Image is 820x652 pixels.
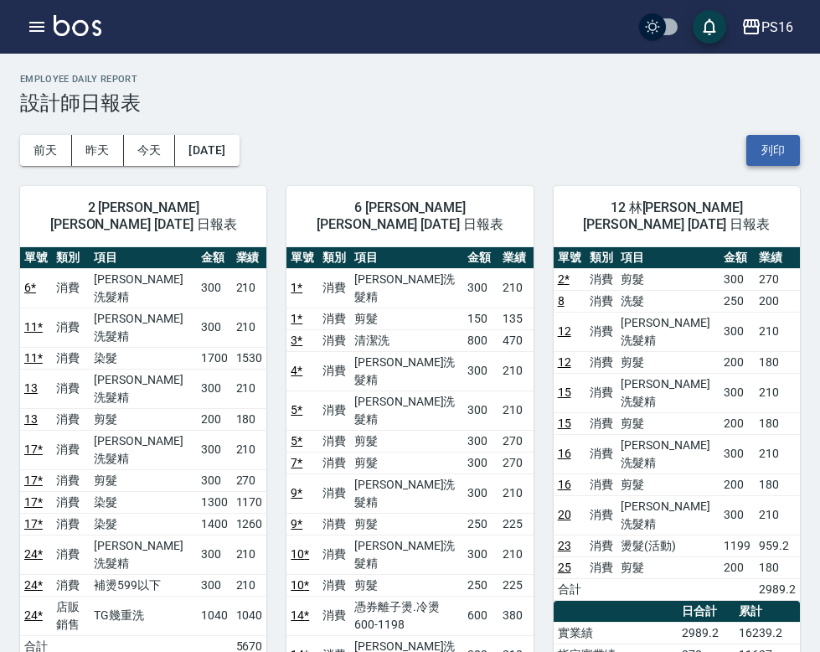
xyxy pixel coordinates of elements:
div: PS16 [761,17,793,38]
td: 2989.2 [678,622,735,644]
td: 店販銷售 [52,596,90,635]
td: 200 [719,473,755,495]
span: 2 [PERSON_NAME] [PERSON_NAME] [DATE] 日報表 [40,199,246,233]
button: save [693,10,726,44]
td: 270 [498,452,534,473]
td: [PERSON_NAME]洗髮精 [350,391,463,430]
td: 消費 [318,268,350,308]
td: 300 [463,473,498,513]
td: 300 [719,495,755,535]
td: 消費 [318,473,350,513]
td: 剪髮 [90,408,196,430]
td: 清潔洗 [350,329,463,351]
td: 135 [498,308,534,329]
td: 210 [755,312,800,351]
td: 300 [197,369,232,408]
a: 16 [558,447,571,460]
td: 210 [755,373,800,412]
td: 180 [755,473,800,495]
button: 前天 [20,135,72,166]
th: 項目 [616,247,719,269]
td: 225 [498,513,534,535]
td: 剪髮 [350,574,463,596]
td: 剪髮 [616,412,719,434]
td: 1040 [232,596,267,635]
td: 225 [498,574,534,596]
th: 單號 [554,247,585,269]
td: 959.2 [755,535,800,556]
td: 210 [498,351,534,391]
h2: Employee Daily Report [20,74,800,85]
td: 補燙599以下 [90,574,196,596]
td: 1700 [197,347,232,369]
td: 300 [197,268,232,308]
td: 燙髮(活動) [616,535,719,556]
td: 合計 [554,578,585,600]
td: 300 [197,308,232,347]
a: 23 [558,539,571,552]
td: 210 [232,535,267,574]
td: 剪髮 [350,308,463,329]
td: 1170 [232,491,267,513]
th: 業績 [232,247,267,269]
th: 類別 [52,247,90,269]
td: 300 [463,268,498,308]
button: 今天 [124,135,176,166]
a: 12 [558,355,571,369]
td: 消費 [318,329,350,351]
td: 消費 [585,434,617,473]
td: [PERSON_NAME]洗髮精 [616,495,719,535]
td: 消費 [52,408,90,430]
td: 實業績 [554,622,678,644]
td: [PERSON_NAME]洗髮精 [90,369,196,408]
td: 270 [498,430,534,452]
a: 13 [24,381,38,395]
a: 25 [558,561,571,574]
td: 210 [755,434,800,473]
td: 消費 [585,268,617,290]
th: 業績 [755,247,800,269]
button: 列印 [746,135,800,166]
td: 210 [498,391,534,430]
a: 20 [558,508,571,521]
td: 消費 [318,391,350,430]
td: 210 [232,430,267,469]
td: 消費 [52,513,90,535]
td: 200 [719,556,755,578]
td: 消費 [318,535,350,574]
td: 染髮 [90,491,196,513]
a: 12 [558,324,571,338]
td: 210 [232,574,267,596]
td: 1530 [232,347,267,369]
td: 300 [719,268,755,290]
td: [PERSON_NAME]洗髮精 [90,308,196,347]
td: TG幾重洗 [90,596,196,635]
td: 210 [232,308,267,347]
td: 1300 [197,491,232,513]
span: 12 林[PERSON_NAME][PERSON_NAME] [DATE] 日報表 [574,199,780,233]
td: [PERSON_NAME]洗髮精 [90,268,196,308]
td: 1040 [197,596,232,635]
td: 300 [197,469,232,491]
td: 消費 [52,535,90,574]
td: 210 [498,268,534,308]
td: 180 [755,351,800,373]
th: 單號 [20,247,52,269]
td: 210 [232,268,267,308]
td: 1260 [232,513,267,535]
td: 消費 [52,491,90,513]
td: 200 [719,412,755,434]
td: [PERSON_NAME]洗髮精 [616,373,719,412]
td: 消費 [585,373,617,412]
td: 300 [197,430,232,469]
td: 消費 [585,351,617,373]
td: 消費 [585,312,617,351]
td: 210 [232,369,267,408]
td: 200 [719,351,755,373]
td: 300 [463,430,498,452]
td: 16239.2 [735,622,800,644]
th: 日合計 [678,601,735,623]
td: 180 [755,556,800,578]
th: 金額 [463,247,498,269]
td: [PERSON_NAME]洗髮精 [350,268,463,308]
